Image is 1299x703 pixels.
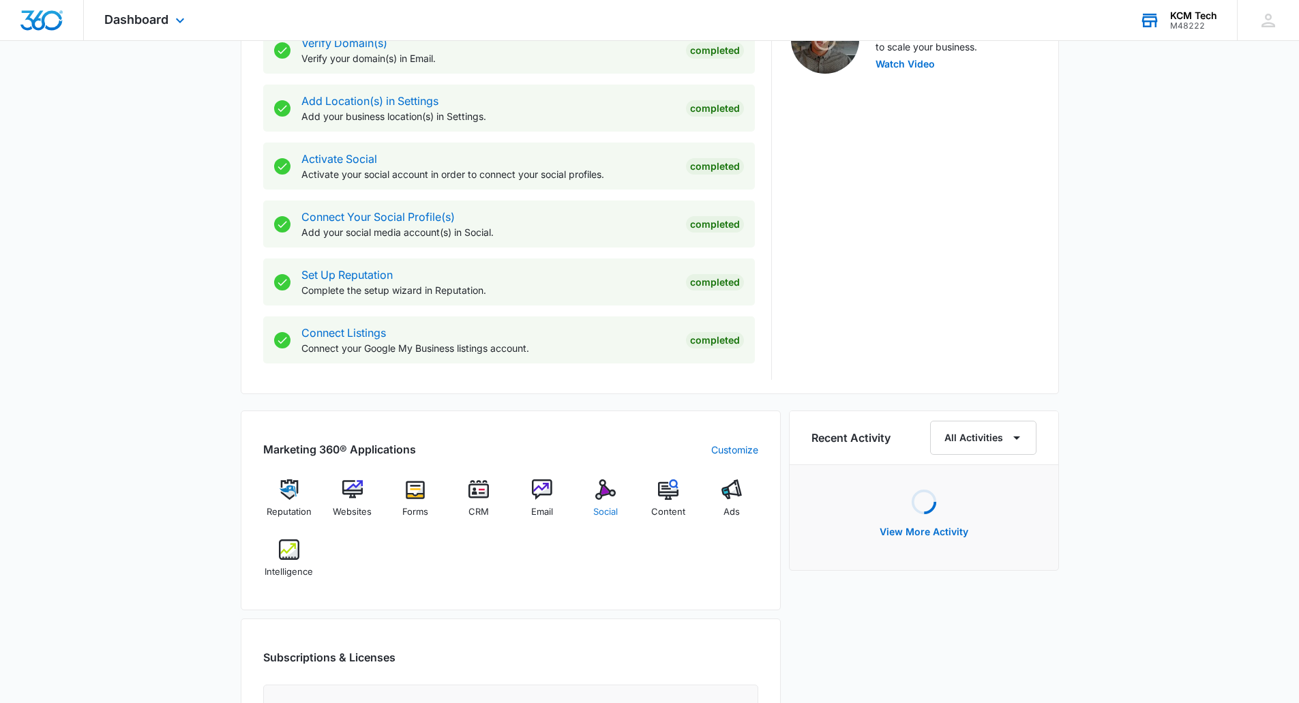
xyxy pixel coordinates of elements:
[1170,21,1217,31] div: account id
[265,565,313,579] span: Intelligence
[301,152,377,166] a: Activate Social
[686,274,744,290] div: Completed
[468,505,489,519] span: CRM
[686,158,744,175] div: Completed
[593,505,618,519] span: Social
[104,12,168,27] span: Dashboard
[301,167,675,181] p: Activate your social account in order to connect your social profiles.
[301,210,455,224] a: Connect Your Social Profile(s)
[706,479,758,528] a: Ads
[263,539,316,588] a: Intelligence
[301,109,675,123] p: Add your business location(s) in Settings.
[301,283,675,297] p: Complete the setup wizard in Reputation.
[389,479,442,528] a: Forms
[263,441,416,458] h2: Marketing 360® Applications
[263,479,316,528] a: Reputation
[876,59,935,69] button: Watch Video
[402,505,428,519] span: Forms
[301,326,386,340] a: Connect Listings
[333,505,372,519] span: Websites
[686,216,744,233] div: Completed
[811,430,891,446] h6: Recent Activity
[326,479,378,528] a: Websites
[301,341,675,355] p: Connect your Google My Business listings account.
[1170,10,1217,21] div: account name
[686,332,744,348] div: Completed
[723,505,740,519] span: Ads
[642,479,695,528] a: Content
[686,100,744,117] div: Completed
[301,268,393,282] a: Set Up Reputation
[516,479,569,528] a: Email
[453,479,505,528] a: CRM
[686,42,744,59] div: Completed
[579,479,631,528] a: Social
[930,421,1036,455] button: All Activities
[267,505,312,519] span: Reputation
[301,225,675,239] p: Add your social media account(s) in Social.
[301,51,675,65] p: Verify your domain(s) in Email.
[711,443,758,457] a: Customize
[866,515,982,548] button: View More Activity
[301,94,438,108] a: Add Location(s) in Settings
[651,505,685,519] span: Content
[263,649,395,665] h2: Subscriptions & Licenses
[531,505,553,519] span: Email
[301,36,387,50] a: Verify Domain(s)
